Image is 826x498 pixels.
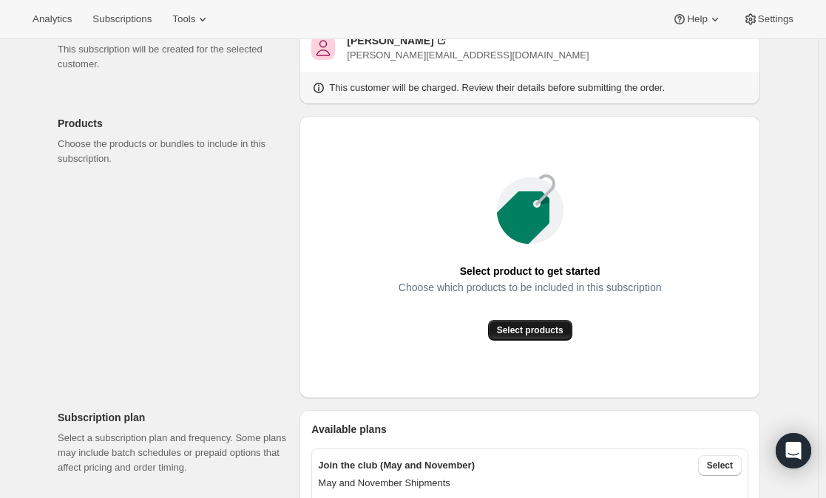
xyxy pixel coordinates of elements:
span: Select [707,460,733,471]
p: Select a subscription plan and frequency. Some plans may include batch schedules or prepaid optio... [58,431,288,475]
span: Select products [497,324,563,336]
p: Subscription plan [58,410,288,425]
p: Choose the products or bundles to include in this subscription. [58,137,288,166]
p: Products [58,116,288,131]
div: Open Intercom Messenger [776,433,811,468]
button: Select products [488,320,572,341]
button: Help [663,9,731,30]
span: Subscriptions [92,13,152,25]
button: Select [698,455,742,476]
button: Settings [734,9,802,30]
span: Analytics [33,13,72,25]
span: Tools [172,13,195,25]
button: Tools [163,9,219,30]
span: Settings [758,13,793,25]
div: [PERSON_NAME] [347,33,433,48]
p: May and November Shipments [318,476,742,491]
p: This customer will be charged. Review their details before submitting the order. [329,81,665,95]
span: Choose which products to be included in this subscription [399,277,662,298]
span: [PERSON_NAME][EMAIL_ADDRESS][DOMAIN_NAME] [347,50,589,61]
span: Available plans [311,422,386,437]
span: Tara Sullivan [311,36,335,60]
button: Subscriptions [84,9,160,30]
p: This subscription will be created for the selected customer. [58,42,288,72]
span: Help [687,13,707,25]
button: Analytics [24,9,81,30]
p: Join the club (May and November) [318,458,475,473]
span: Select product to get started [460,261,600,282]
